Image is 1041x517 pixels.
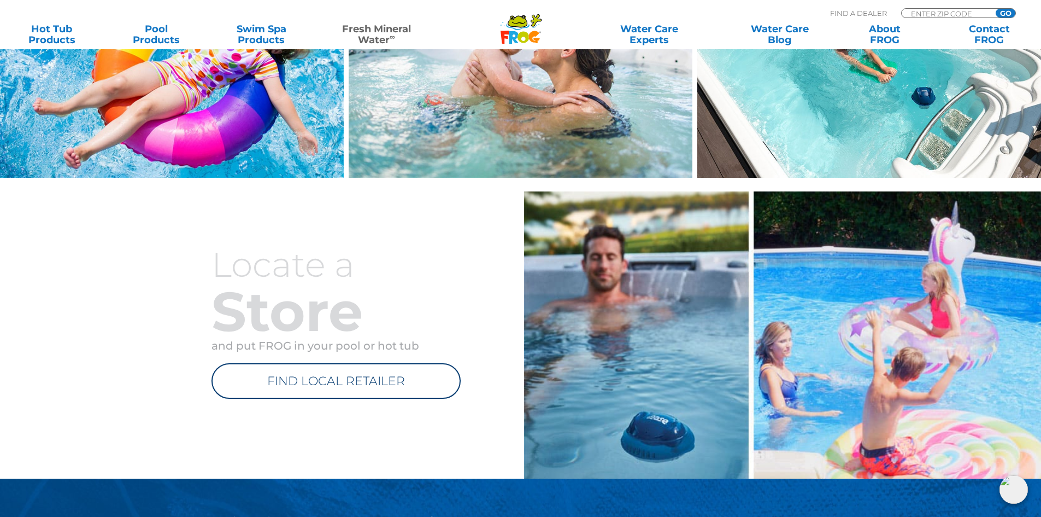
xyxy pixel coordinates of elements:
[830,8,887,18] p: Find A Dealer
[949,24,1030,45] a: ContactFROG
[739,24,820,45] a: Water CareBlog
[190,340,490,352] p: and put FROG in your pool or hot tub
[325,24,427,45] a: Fresh MineralWater∞
[999,475,1028,504] img: openIcon
[844,24,925,45] a: AboutFROG
[910,9,984,18] input: Zip Code Form
[221,24,302,45] a: Swim SpaProducts
[583,24,715,45] a: Water CareExperts
[190,246,490,283] h3: Locate a
[116,24,197,45] a: PoolProducts
[996,9,1015,18] input: GO
[11,24,92,45] a: Hot TubProducts
[190,283,490,340] h2: Store
[211,363,461,399] a: FIND LOCAL RETAILER
[390,32,395,41] sup: ∞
